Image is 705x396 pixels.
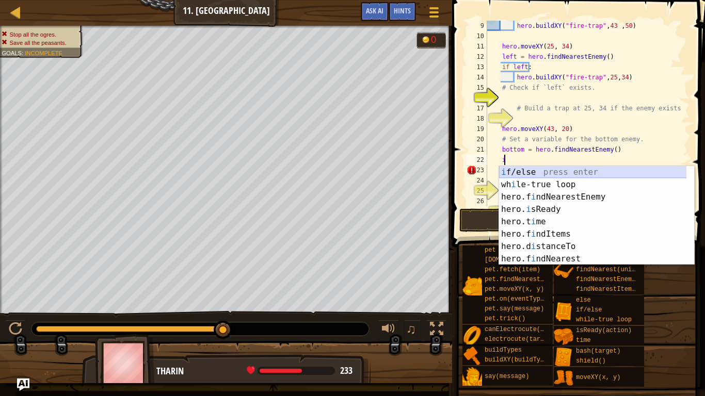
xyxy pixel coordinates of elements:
[576,348,620,355] span: bash(target)
[576,306,602,313] span: if/else
[462,346,482,366] img: portrait.png
[467,186,487,196] div: 25
[394,6,411,15] span: Hints
[485,266,540,273] span: pet.fetch(item)
[485,356,574,364] span: buildXY(buildType, x, y)
[485,315,525,322] span: pet.trick()
[576,374,620,381] span: moveXY(x, y)
[467,175,487,186] div: 24
[467,72,487,82] div: 14
[576,337,591,344] span: time
[2,39,77,47] li: Save all the peasants.
[485,276,585,283] span: pet.findNearestByType(type)
[421,2,447,26] button: Show game menu
[340,364,352,377] span: 233
[462,276,482,295] img: portrait.png
[467,41,487,52] div: 11
[576,296,591,304] span: else
[576,357,606,365] span: shield()
[404,320,422,341] button: ♫
[485,373,529,380] span: say(message)
[467,155,487,165] div: 22
[485,286,544,293] span: pet.moveXY(x, y)
[156,365,360,378] div: Tharin
[485,295,581,303] span: pet.on(eventType, handler)
[467,93,487,103] div: 16
[25,49,62,56] span: Incomplete
[467,165,487,175] div: 23
[485,305,544,312] span: pet.say(message)
[467,103,487,113] div: 17
[2,49,22,56] span: Goals
[462,326,482,345] img: portrait.png
[467,21,487,31] div: 9
[426,320,447,341] button: Toggle fullscreen
[459,208,693,232] button: Run ⇧↵
[485,346,522,354] span: buildTypes
[467,124,487,134] div: 19
[467,82,487,93] div: 15
[485,246,496,254] span: pet
[406,321,416,337] span: ♫
[10,31,56,38] span: Stop all the ogres.
[576,266,643,273] span: findNearest(units)
[554,302,573,321] img: portrait.png
[485,336,555,343] span: electrocute(target)
[416,32,446,48] div: Team 'humans' has 0 gold.
[366,6,383,15] span: Ask AI
[485,256,559,263] span: [DOMAIN_NAME](enemy)
[467,113,487,124] div: 18
[467,62,487,72] div: 13
[2,30,77,39] li: Stop all the ogres.
[467,196,487,206] div: 26
[431,35,441,44] div: 0
[554,261,573,281] img: portrait.png
[554,368,573,388] img: portrait.png
[576,276,643,283] span: findNearestEnemy()
[467,31,487,41] div: 10
[576,286,639,293] span: findNearestItem()
[467,134,487,144] div: 20
[22,49,25,56] span: :
[467,144,487,155] div: 21
[361,2,389,21] button: Ask AI
[247,366,352,375] div: health: 233 / 400
[485,326,566,333] span: canElectrocute(target)
[576,327,632,334] span: isReady(action)
[378,320,399,341] button: Adjust volume
[462,367,482,387] img: portrait.png
[5,320,26,341] button: Ctrl + P: Play
[554,348,573,367] img: portrait.png
[10,39,67,46] span: Save all the peasants.
[554,327,573,346] img: portrait.png
[576,316,632,323] span: while-true loop
[95,334,155,391] img: thang_avatar_frame.png
[17,378,29,391] button: Ask AI
[467,206,487,217] div: 27
[467,52,487,62] div: 12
